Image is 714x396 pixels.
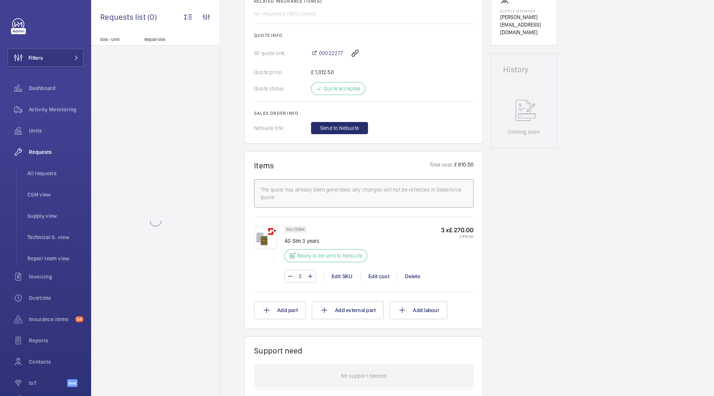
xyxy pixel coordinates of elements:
[28,54,43,62] span: Filters
[29,315,72,323] span: Insurance items
[100,12,147,22] span: Requests list
[29,337,84,344] span: Reports
[441,234,474,239] p: £ 810.00
[75,316,84,322] span: 54
[453,161,474,170] p: £ 810.00
[390,301,447,319] button: Add labour
[254,301,306,319] button: Add part
[29,106,84,113] span: Activity Monitoring
[311,49,343,57] a: 00022277
[144,37,194,42] p: Repair title
[312,301,384,319] button: Add external part
[341,364,387,387] p: No support needed
[254,346,303,355] h1: Support need
[67,379,77,387] span: Beta
[29,84,84,92] span: Dashboard
[29,358,84,366] span: Contacts
[319,49,343,57] span: 00022277
[500,9,548,13] p: Supply manager
[500,13,548,36] p: [PERSON_NAME][EMAIL_ADDRESS][DOMAIN_NAME]
[441,226,474,234] p: 3 x £ 270.00
[29,294,84,302] span: Overtime
[508,128,540,136] p: Coming soon
[286,228,305,231] p: SKU 15984
[254,161,274,170] h1: Items
[29,273,84,280] span: Invoicing
[261,186,467,201] div: The quote has already been generated; any changes will not be reflected in Salesforce quote.
[503,66,545,73] h1: History
[297,252,362,260] p: Ready to be sent to Netsuite
[27,255,84,262] span: Repair team view
[27,191,84,198] span: CSM view
[254,226,277,249] img: WOMiBAGyZuQW3fYjhXpxIUzFDUBHg1eCI-9mT93_fS3dr_RN.png
[29,379,67,387] span: IoT
[324,272,360,280] div: Edit SKU
[27,169,84,177] span: All requests
[320,124,359,132] span: Send to Netsuite
[27,233,84,241] span: Technical S. view
[29,127,84,135] span: Units
[254,111,474,116] h2: Sales order info
[360,272,397,280] div: Edit cost
[284,237,367,245] p: 4G SIm 3 years
[8,49,84,67] button: Filters
[397,272,428,280] div: Delete
[311,122,368,134] button: Send to Netsuite
[91,37,141,42] p: Site - Unit
[27,212,84,220] span: Supply view
[29,148,84,156] span: Requests
[254,33,474,38] h2: Quote info
[430,161,453,170] p: Total cost:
